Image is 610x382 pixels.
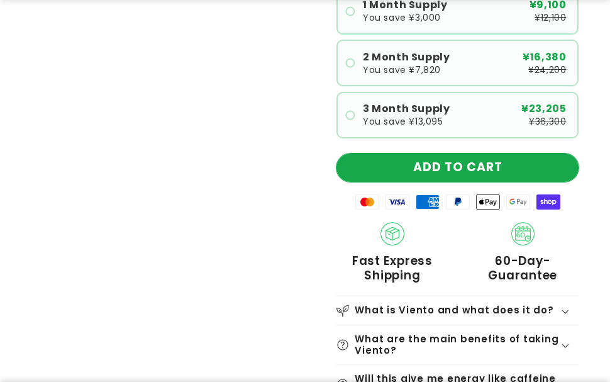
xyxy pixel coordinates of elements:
span: 2 Month Supply [363,52,450,62]
span: You save ¥7,820 [363,65,441,74]
span: ¥16,380 [523,52,566,62]
span: ¥24,200 [528,65,566,74]
span: Fast Express Shipping [336,254,448,283]
span: ¥23,205 [521,104,566,114]
span: You save ¥3,000 [363,13,441,22]
h2: What is Viento and what does it do? [355,305,553,317]
img: 60_day_Guarantee.png [511,222,535,246]
span: ¥36,300 [529,117,566,126]
img: Shipping.png [380,222,404,246]
summary: What is Viento and what does it do? [336,296,579,325]
span: You save ¥13,095 [363,117,443,126]
button: ADD TO CART [336,154,579,182]
h2: What are the main benefits of taking Viento? [355,334,559,357]
summary: What are the main benefits of taking Viento? [336,325,579,364]
span: 3 Month Supply [363,104,450,114]
span: 60-Day-Guarantee [467,254,579,283]
span: ¥12,100 [535,13,566,22]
